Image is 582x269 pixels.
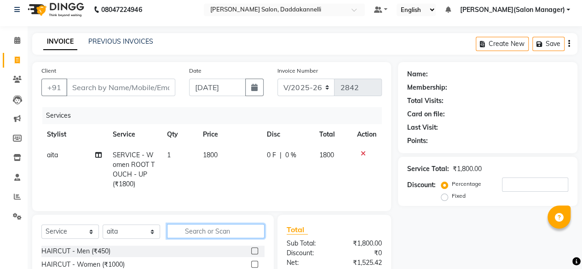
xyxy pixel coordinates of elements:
[41,124,107,145] th: Stylist
[452,192,466,200] label: Fixed
[407,164,449,174] div: Service Total:
[161,124,197,145] th: Qty
[280,150,282,160] span: |
[107,124,161,145] th: Service
[280,258,334,268] div: Net:
[334,239,389,248] div: ₹1,800.00
[280,248,334,258] div: Discount:
[407,83,447,92] div: Membership:
[66,79,175,96] input: Search by Name/Mobile/Email/Code
[285,150,296,160] span: 0 %
[41,246,110,256] div: HAIRCUT - Men (₹450)
[41,79,67,96] button: +91
[261,124,314,145] th: Disc
[113,151,155,188] span: SERVICE - Women ROOT TOUCH - UP (₹1800)
[167,224,265,238] input: Search or Scan
[532,37,565,51] button: Save
[280,239,334,248] div: Sub Total:
[41,67,56,75] label: Client
[277,67,317,75] label: Invoice Number
[42,107,389,124] div: Services
[197,124,261,145] th: Price
[453,164,482,174] div: ₹1,800.00
[460,5,565,15] span: [PERSON_NAME](Salon Manager)
[319,151,334,159] span: 1800
[334,258,389,268] div: ₹1,525.42
[407,123,438,132] div: Last Visit:
[352,124,382,145] th: Action
[267,150,276,160] span: 0 F
[47,151,58,159] span: aita
[407,109,445,119] div: Card on file:
[407,136,428,146] div: Points:
[43,34,77,50] a: INVOICE
[88,37,153,46] a: PREVIOUS INVOICES
[476,37,529,51] button: Create New
[452,180,481,188] label: Percentage
[407,96,444,106] div: Total Visits:
[314,124,352,145] th: Total
[287,225,308,235] span: Total
[167,151,171,159] span: 1
[203,151,218,159] span: 1800
[407,180,436,190] div: Discount:
[334,248,389,258] div: ₹0
[407,69,428,79] div: Name:
[189,67,202,75] label: Date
